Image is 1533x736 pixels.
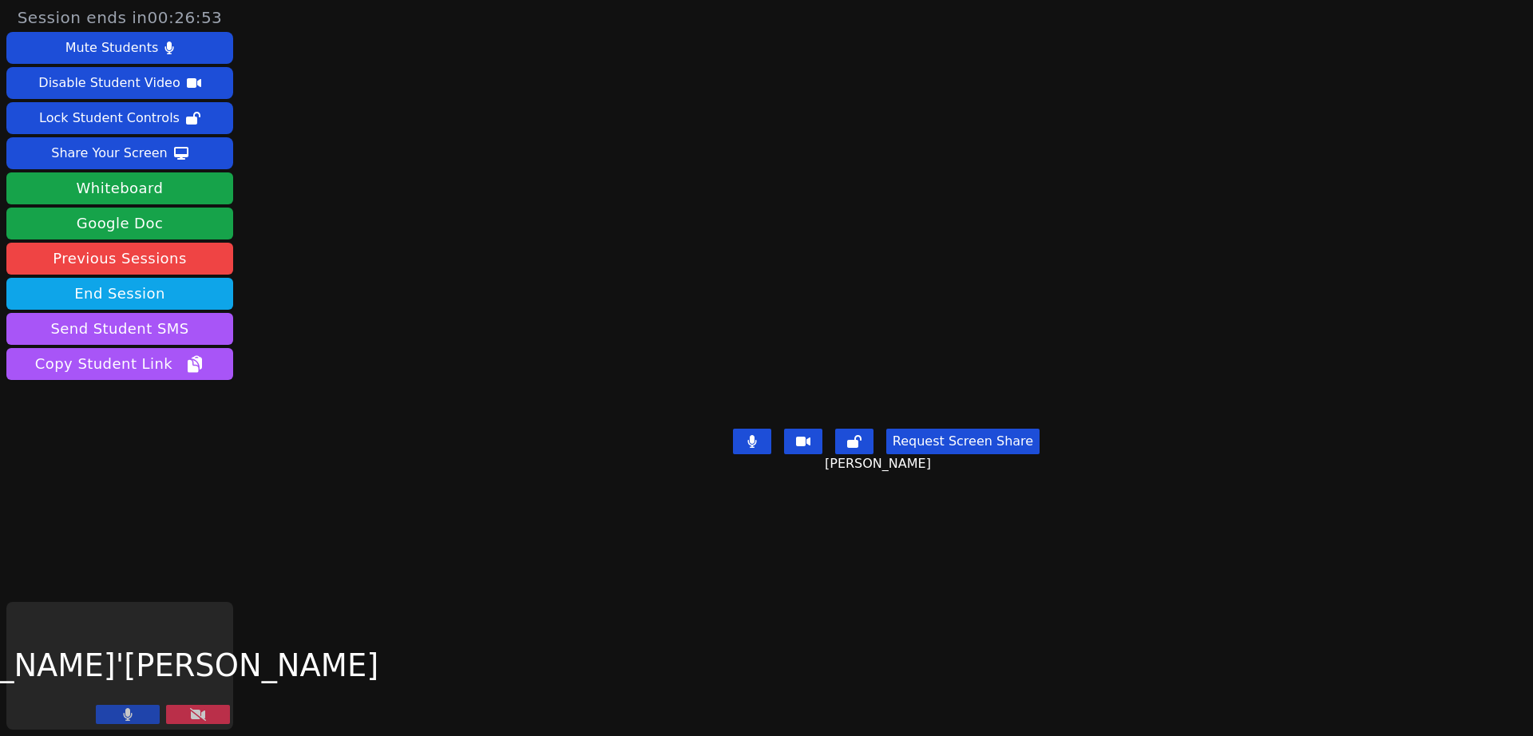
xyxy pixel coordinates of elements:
div: [PERSON_NAME]'[PERSON_NAME] [6,602,233,730]
button: Send Student SMS [6,313,233,345]
div: Share Your Screen [51,140,168,166]
a: Previous Sessions [6,243,233,275]
span: Copy Student Link [35,353,204,375]
button: End Session [6,278,233,310]
span: Session ends in [18,6,223,29]
time: 00:26:53 [148,8,223,27]
div: Disable Student Video [38,70,180,96]
button: Request Screen Share [886,429,1040,454]
button: Disable Student Video [6,67,233,99]
a: Google Doc [6,208,233,239]
button: Share Your Screen [6,137,233,169]
button: Mute Students [6,32,233,64]
button: Copy Student Link [6,348,233,380]
div: Lock Student Controls [39,105,180,131]
div: Mute Students [65,35,158,61]
span: [PERSON_NAME] [825,454,935,473]
button: Whiteboard [6,172,233,204]
button: Lock Student Controls [6,102,233,134]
